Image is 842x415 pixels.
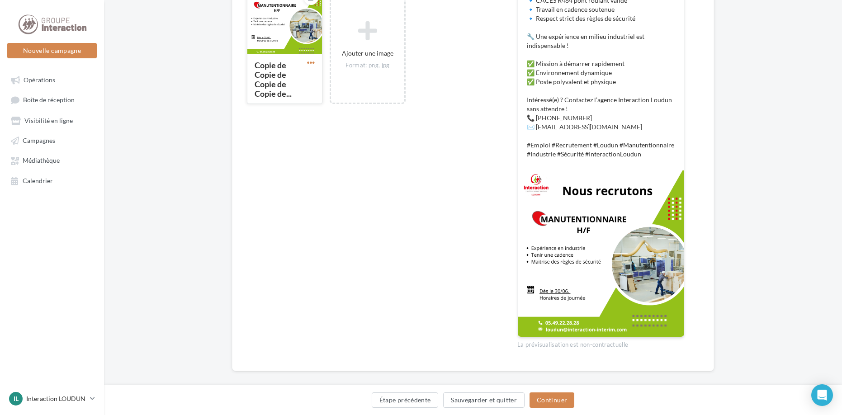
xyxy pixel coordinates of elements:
[5,152,99,168] a: Médiathèque
[26,394,86,403] p: Interaction LOUDUN
[5,172,99,189] a: Calendrier
[14,394,19,403] span: IL
[811,384,833,406] div: Open Intercom Messenger
[5,132,99,148] a: Campagnes
[372,392,439,408] button: Étape précédente
[24,76,55,84] span: Opérations
[23,96,75,104] span: Boîte de réception
[5,112,99,128] a: Visibilité en ligne
[5,91,99,108] a: Boîte de réception
[7,43,97,58] button: Nouvelle campagne
[530,392,574,408] button: Continuer
[7,390,97,407] a: IL Interaction LOUDUN
[23,177,53,184] span: Calendrier
[443,392,525,408] button: Sauvegarder et quitter
[24,117,73,124] span: Visibilité en ligne
[5,71,99,88] a: Opérations
[255,60,292,99] div: Copie de Copie de Copie de Copie de...
[23,157,60,165] span: Médiathèque
[517,337,685,349] div: La prévisualisation est non-contractuelle
[23,137,55,144] span: Campagnes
